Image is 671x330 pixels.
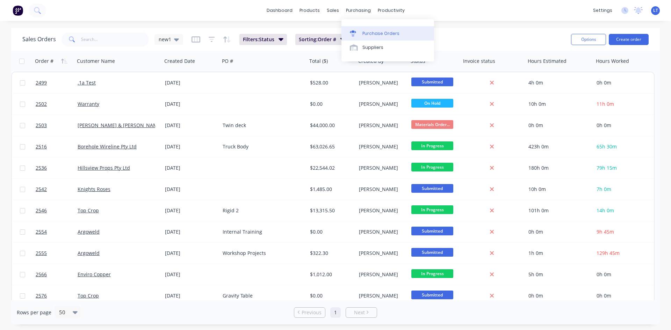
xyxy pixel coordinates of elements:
[359,101,403,108] div: [PERSON_NAME]
[302,309,322,316] span: Previous
[597,79,611,86] span: 0h 0m
[165,271,217,278] div: [DATE]
[36,243,78,264] a: 2555
[330,307,341,318] a: Page 1 is your current page
[36,143,47,150] span: 2516
[359,186,403,193] div: [PERSON_NAME]
[653,7,658,14] span: LT
[299,36,336,43] span: Sorting: Order #
[342,5,374,16] div: purchasing
[78,271,111,278] a: Enviro Copper
[310,79,351,86] div: $528.00
[310,101,351,108] div: $0.00
[223,122,300,129] div: Twin deck
[164,58,195,65] div: Created Date
[78,250,100,256] a: Argoweld
[78,101,99,107] a: Warranty
[528,207,588,214] div: 101h 0m
[359,292,403,299] div: [PERSON_NAME]
[411,205,453,214] span: In Progress
[359,250,403,257] div: [PERSON_NAME]
[597,143,617,150] span: 65h 30m
[571,34,606,45] button: Options
[359,79,403,86] div: [PERSON_NAME]
[36,271,47,278] span: 2566
[223,228,300,235] div: Internal Training
[78,122,179,129] a: [PERSON_NAME] & [PERSON_NAME] Pty Ltd
[165,101,217,108] div: [DATE]
[310,271,351,278] div: $1,012.00
[597,228,614,235] span: 9h 45m
[411,184,453,193] span: Submitted
[411,78,453,86] span: Submitted
[341,26,434,40] a: Purchase Orders
[310,250,351,257] div: $322.30
[310,228,351,235] div: $0.00
[362,30,399,37] div: Purchase Orders
[222,58,233,65] div: PO #
[590,5,616,16] div: settings
[165,228,217,235] div: [DATE]
[35,58,53,65] div: Order #
[609,34,649,45] button: Create order
[411,120,453,129] span: Materials Order...
[36,136,78,157] a: 2516
[36,157,78,178] a: 2536
[362,44,383,51] div: Suppliers
[528,164,588,171] div: 180h 0m
[165,292,217,299] div: [DATE]
[411,141,453,150] span: In Progress
[411,163,453,171] span: In Progress
[78,228,100,235] a: Argoweld
[159,36,171,43] span: new1
[411,291,453,299] span: Submitted
[36,94,78,115] a: 2502
[359,228,403,235] div: [PERSON_NAME]
[165,79,217,86] div: [DATE]
[354,309,365,316] span: Next
[310,143,351,150] div: $63,026.65
[597,122,611,129] span: 0h 0m
[528,292,588,299] div: 0h 0m
[597,250,620,256] span: 129h 45m
[411,248,453,257] span: Submitted
[239,34,287,45] button: Filters:Status
[597,164,617,171] span: 79h 15m
[36,264,78,285] a: 2566
[36,221,78,242] a: 2554
[346,309,377,316] a: Next page
[309,58,328,65] div: Total ($)
[528,58,567,65] div: Hours Estimated
[528,186,588,193] div: 10h 0m
[597,101,614,107] span: 11h 0m
[359,207,403,214] div: [PERSON_NAME]
[78,207,99,214] a: Top Crop
[528,250,588,257] div: 1h 0m
[36,122,47,129] span: 2503
[411,99,453,108] span: On Hold
[528,101,588,108] div: 10h 0m
[359,164,403,171] div: [PERSON_NAME]
[36,292,47,299] span: 2576
[165,250,217,257] div: [DATE]
[78,143,137,150] a: Borehole Wireline Pty Ltd
[36,115,78,136] a: 2503
[291,307,380,318] ul: Pagination
[78,164,130,171] a: Hillsview Props Pty Ltd
[223,250,300,257] div: Workshop Projects
[597,292,611,299] span: 0h 0m
[296,5,323,16] div: products
[22,36,56,43] h1: Sales Orders
[17,309,51,316] span: Rows per page
[597,207,614,214] span: 14h 0m
[411,227,453,235] span: Submitted
[78,186,110,192] a: Knights Roses
[165,186,217,193] div: [DATE]
[528,122,588,129] div: 0h 0m
[36,186,47,193] span: 2542
[36,285,78,306] a: 2576
[78,79,96,86] a: .1a Test
[165,143,217,150] div: [DATE]
[223,292,300,299] div: Gravity Table
[463,58,495,65] div: Invoice status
